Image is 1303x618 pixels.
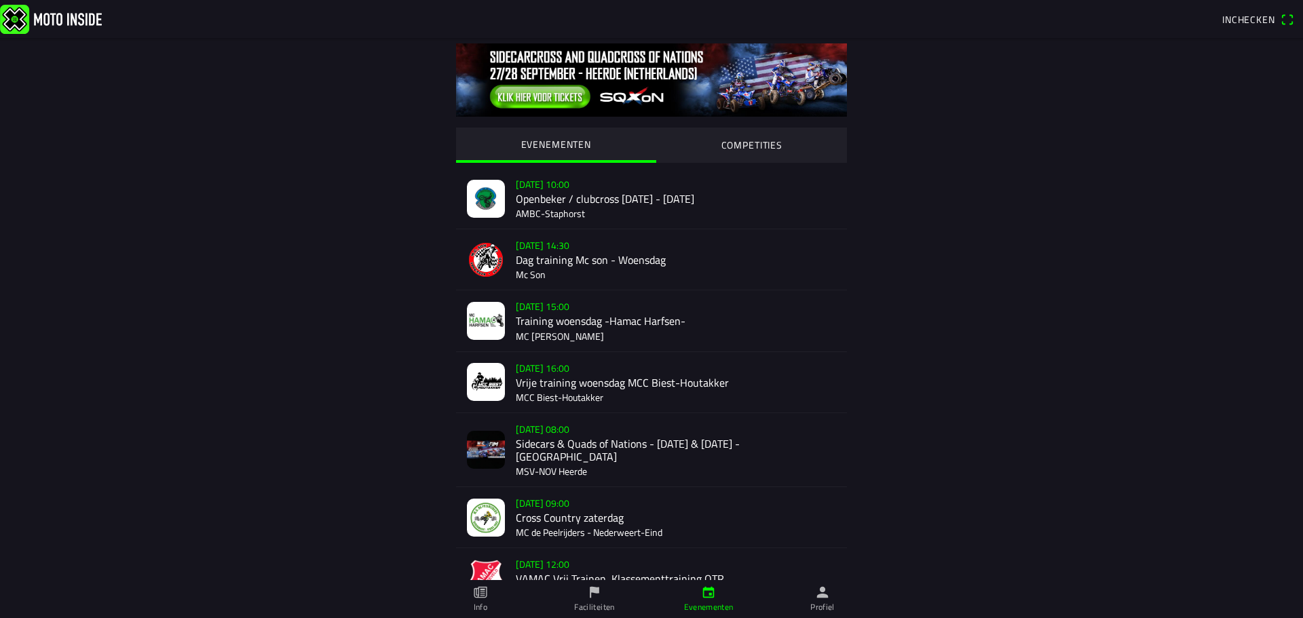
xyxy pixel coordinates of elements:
[467,431,505,469] img: 2jubyqFwUY625b9WQNj3VlvG0cDiWSkTgDyQjPWg.jpg
[456,229,847,290] a: [DATE] 14:30Dag training Mc son - WoensdagMc Son
[456,128,656,163] ion-segment-button: EVENEMENTEN
[456,413,847,487] a: [DATE] 08:00Sidecars & Quads of Nations - [DATE] & [DATE] - [GEOGRAPHIC_DATA]MSV-NOV Heerde
[474,601,487,613] ion-label: Info
[456,487,847,548] a: [DATE] 09:00Cross Country zaterdagMC de Peelrijders - Nederweert-Eind
[810,601,835,613] ion-label: Profiel
[467,180,505,218] img: LHdt34qjO8I1ikqy75xviT6zvODe0JOmFLV3W9KQ.jpeg
[656,128,848,163] ion-segment-button: COMPETITIES
[467,499,505,537] img: aAdPnaJ0eM91CyR0W3EJwaucQemX36SUl3ujApoD.jpeg
[456,352,847,413] a: [DATE] 16:00Vrije training woensdag MCC Biest-HoutakkerMCC Biest-Houtakker
[456,168,847,229] a: [DATE] 10:00Openbeker / clubcross [DATE] - [DATE]AMBC-Staphorst
[456,290,847,351] a: [DATE] 15:00Training woensdag -Hamac Harfsen-MC [PERSON_NAME]
[1222,12,1275,26] span: Inchecken
[574,601,614,613] ion-label: Faciliteiten
[456,548,847,609] a: [DATE] 12:00VAMAC Vrij Trainen ,Klassementtraining OTR
[456,43,847,117] img: 0tIKNvXMbOBQGQ39g5GyH2eKrZ0ImZcyIMR2rZNf.jpg
[467,560,505,598] img: v8yLAlcV2EDr5BhTd3ao95xgesV199AzVZhagmAy.png
[684,601,734,613] ion-label: Evenementen
[815,585,830,600] ion-icon: person
[467,241,505,279] img: sfRBxcGZmvZ0K6QUyq9TbY0sbKJYVDoKWVN9jkDZ.png
[467,363,505,401] img: RsLYVIJ3HdxBcd7YXp8gprPg8v9FlRA0bzDE6f0r.jpg
[467,302,505,340] img: SoimOexaOJD0EA6fdtWkrTLMgSr0Lz7NgFJ5t3wr.jpg
[1215,7,1300,31] a: Incheckenqr scanner
[473,585,488,600] ion-icon: paper
[587,585,602,600] ion-icon: flag
[701,585,716,600] ion-icon: calendar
